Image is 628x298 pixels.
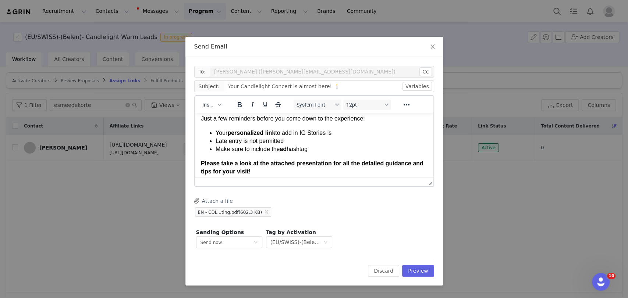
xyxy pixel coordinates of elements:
[21,24,233,32] li: Late entry is not permitted
[6,47,228,61] strong: Please take a look at the attached presentation for all the detailed guidance and tips for your v...
[253,240,258,245] i: icon: down
[196,229,244,235] span: Sending Options
[346,102,382,108] span: 12pt
[201,240,222,245] span: Send now
[246,100,258,110] button: Italic
[296,102,332,108] span: System Font
[195,113,433,177] iframe: Rich Text Area
[259,100,271,110] button: Underline
[21,16,233,24] li: Your to add in IG Stories is
[194,196,233,205] button: Attach a file
[266,229,316,235] span: Tag by Activation
[238,210,262,215] span: (602.3 KB)
[368,265,399,277] button: Discard
[400,100,412,110] button: Reveal or hide additional toolbar items
[233,100,245,110] button: Bold
[422,37,443,57] button: Close
[430,44,436,50] i: icon: close
[199,100,224,110] button: Insert
[607,273,615,279] span: 10
[426,177,433,186] div: Press the Up and Down arrow keys to resize the editor.
[293,100,341,110] button: Fonts
[194,66,210,78] span: To:
[6,1,233,10] p: Just a few reminders before you come down to the experience:
[21,32,233,40] li: Make sure to include the hashtag
[224,80,434,92] input: Add a subject line
[272,100,284,110] button: Strikethrough
[85,33,92,39] strong: ad
[343,100,391,110] button: Font sizes
[592,273,610,291] iframe: Intercom live chat
[202,102,215,108] span: Insert
[270,237,323,248] div: (EU/SWISS)-(Belen)- Candlelight Warm Leads
[194,80,224,92] span: Subject:
[32,17,80,23] strong: personalized link
[194,43,434,51] div: Send Email
[198,210,239,215] span: EN - CDL...ting.pdf
[402,265,434,277] button: Preview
